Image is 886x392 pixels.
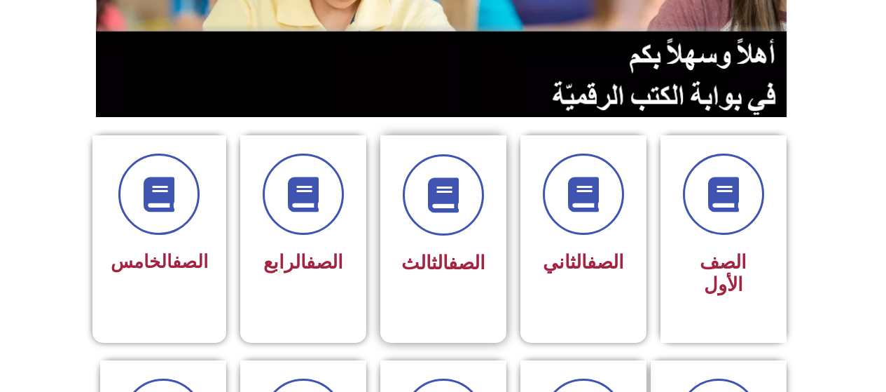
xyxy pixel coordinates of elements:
a: الصف [306,251,343,273]
span: الصف الأول [700,251,747,296]
a: الصف [448,252,485,274]
a: الصف [587,251,624,273]
span: الرابع [263,251,343,273]
span: الخامس [111,251,208,272]
a: الصف [172,251,208,272]
span: الثاني [543,251,624,273]
span: الثالث [401,252,485,274]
